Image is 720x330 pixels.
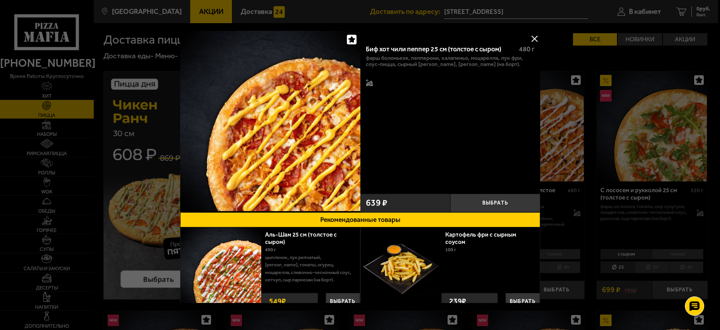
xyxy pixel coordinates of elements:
[450,194,540,212] button: Выбрать
[366,45,513,53] div: Биф хот чили пеппер 25 см (толстое с сыром)
[445,247,456,252] span: 100 г
[265,231,337,245] a: Аль-Шам 25 см (толстое с сыром)
[180,31,360,211] img: Биф хот чили пеппер 25 см (толстое с сыром)
[325,293,360,309] button: Выбрать
[265,247,276,252] span: 490 г
[366,55,534,67] p: фарш болоньезе, пепперони, халапеньо, моцарелла, лук фри, соус-пицца, сырный [PERSON_NAME], [PERS...
[447,293,468,309] strong: 239 ₽
[265,254,354,284] p: цыпленок, лук репчатый, [PERSON_NAME], томаты, огурец, моцарелла, сливочно-чесночный соус, кетчуп...
[180,31,360,212] a: Биф хот чили пеппер 25 см (толстое с сыром)
[267,293,288,309] strong: 549 ₽
[505,293,540,309] button: Выбрать
[366,198,387,207] span: 639 ₽
[519,45,534,53] span: 480 г
[180,212,540,228] button: Рекомендованные товары
[445,231,516,245] a: Картофель фри с сырным соусом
